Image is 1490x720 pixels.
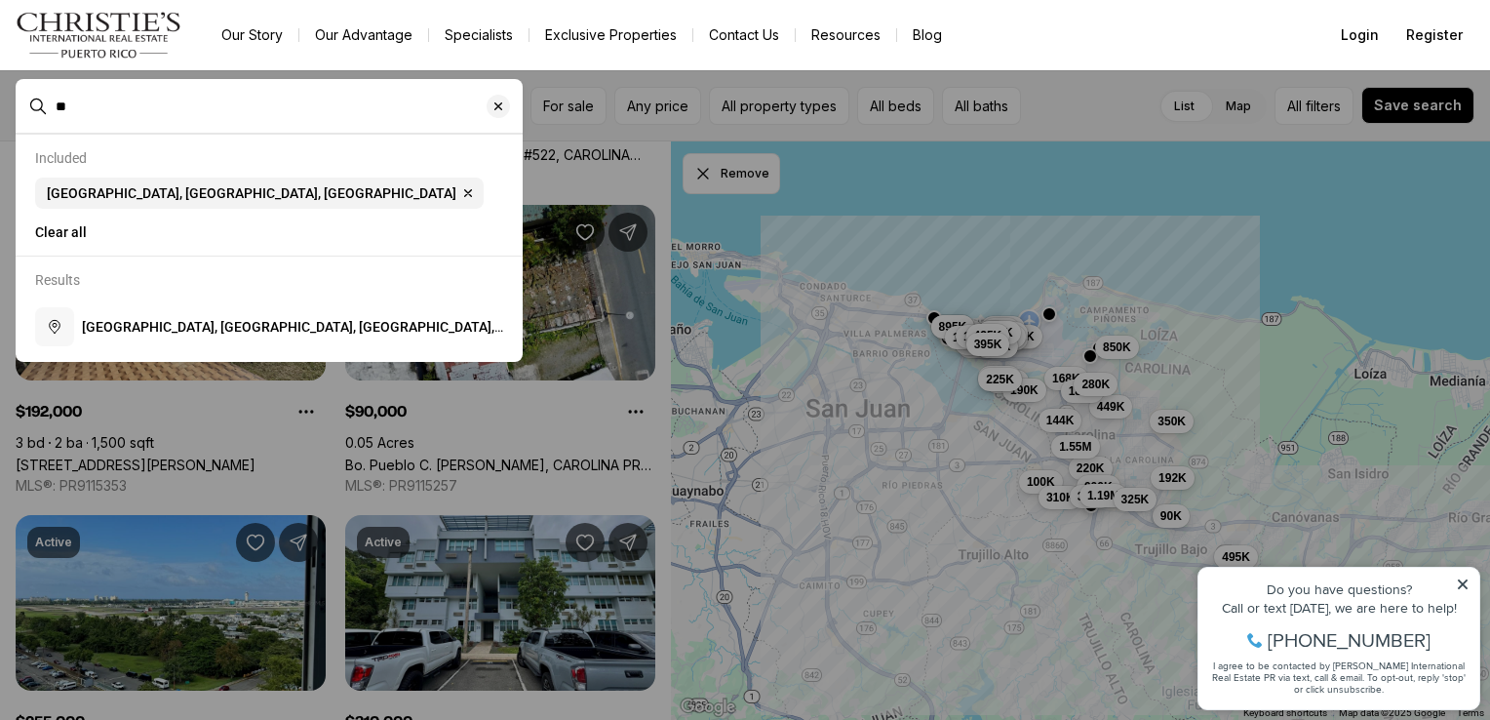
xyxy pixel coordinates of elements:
[1341,27,1379,43] span: Login
[20,62,282,76] div: Call or text [DATE], we are here to help!
[206,21,298,49] a: Our Story
[35,217,503,248] button: Clear all
[20,44,282,58] div: Do you have questions?
[35,150,87,166] p: Included
[24,120,278,157] span: I agree to be contacted by [PERSON_NAME] International Real Estate PR via text, call & email. To ...
[487,80,522,133] button: Clear search input
[35,272,80,288] p: Results
[529,21,692,49] a: Exclusive Properties
[47,185,456,201] span: [GEOGRAPHIC_DATA], [GEOGRAPHIC_DATA], [GEOGRAPHIC_DATA]
[897,21,958,49] a: Blog
[80,92,243,111] span: [PHONE_NUMBER]
[1394,16,1474,55] button: Register
[299,21,428,49] a: Our Advantage
[1406,27,1463,43] span: Register
[82,319,503,354] span: [GEOGRAPHIC_DATA], [GEOGRAPHIC_DATA], [GEOGRAPHIC_DATA], Primera Sección, Centro, [GEOGRAPHIC_DAT...
[796,21,896,49] a: Resources
[429,21,529,49] a: Specialists
[693,21,795,49] button: Contact Us
[27,300,511,354] button: [GEOGRAPHIC_DATA], [GEOGRAPHIC_DATA], [GEOGRAPHIC_DATA], Primera Sección, Centro, [GEOGRAPHIC_DAT...
[1329,16,1391,55] button: Login
[16,12,182,59] img: logo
